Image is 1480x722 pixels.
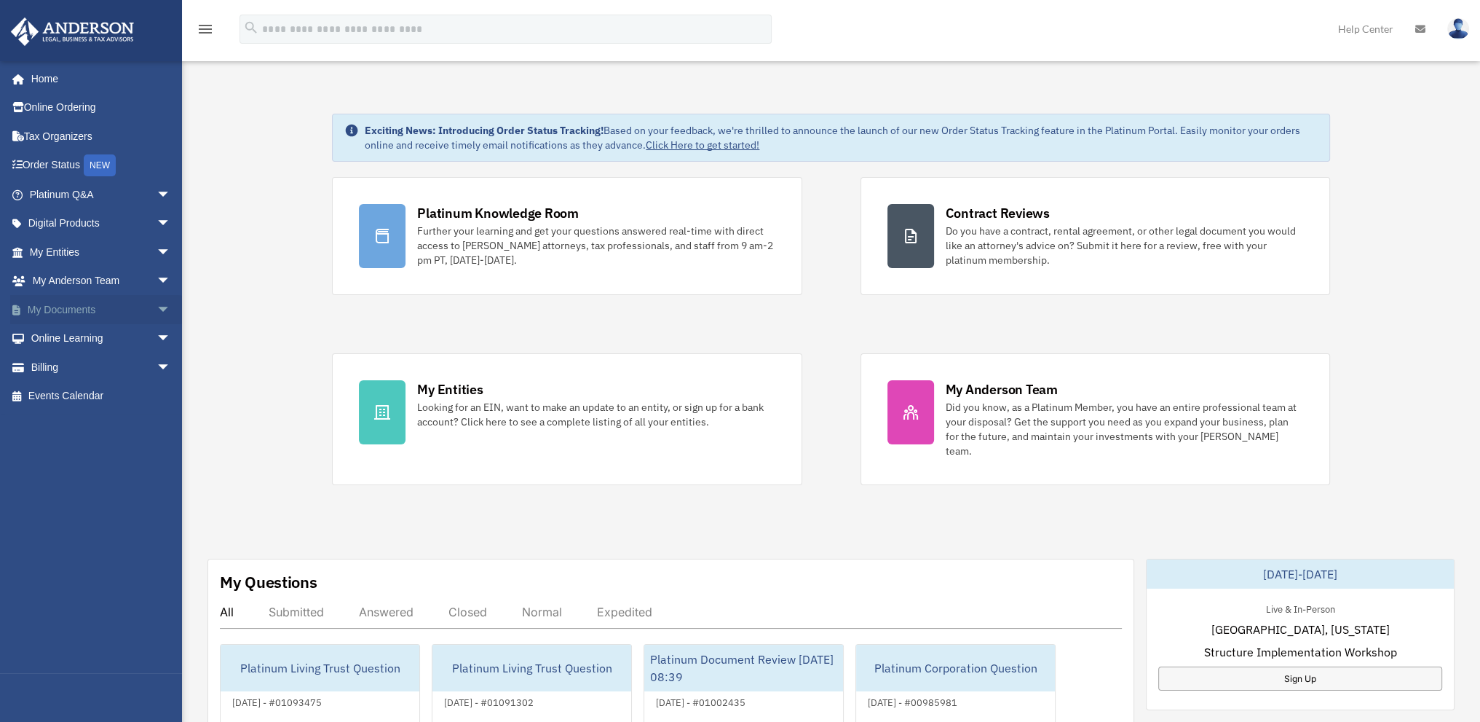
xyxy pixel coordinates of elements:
div: My Anderson Team [946,380,1058,399]
div: [DATE] - #00985981 [856,694,969,709]
div: Submitted [269,605,324,619]
img: User Pic [1447,18,1469,39]
span: arrow_drop_down [157,180,186,210]
div: Platinum Document Review [DATE] 08:39 [644,645,843,691]
div: Platinum Living Trust Question [432,645,631,691]
a: My Entities Looking for an EIN, want to make an update to an entity, or sign up for a bank accoun... [332,353,802,485]
i: menu [197,20,214,38]
div: [DATE] - #01091302 [432,694,545,709]
a: Events Calendar [10,382,193,411]
img: Anderson Advisors Platinum Portal [7,17,138,46]
div: Live & In-Person [1254,600,1346,616]
a: Platinum Q&Aarrow_drop_down [10,180,193,209]
i: search [243,20,259,36]
a: Tax Organizers [10,122,193,151]
div: Closed [448,605,487,619]
div: Based on your feedback, we're thrilled to announce the launch of our new Order Status Tracking fe... [365,123,1317,152]
div: Answered [359,605,413,619]
span: arrow_drop_down [157,324,186,354]
a: Online Ordering [10,93,193,122]
a: My Anderson Teamarrow_drop_down [10,267,193,296]
a: Contract Reviews Do you have a contract, rental agreement, or other legal document you would like... [860,177,1330,295]
div: Normal [522,605,562,619]
a: My Documentsarrow_drop_down [10,295,193,324]
a: Billingarrow_drop_down [10,353,193,382]
span: arrow_drop_down [157,238,186,267]
a: Online Learningarrow_drop_down [10,324,193,353]
a: menu [197,25,214,38]
div: Platinum Corporation Question [856,645,1055,691]
div: All [220,605,234,619]
div: Expedited [597,605,652,619]
div: Further your learning and get your questions answered real-time with direct access to [PERSON_NAM... [417,224,775,267]
div: NEW [84,154,116,176]
a: Order StatusNEW [10,151,193,181]
a: Home [10,64,186,93]
a: My Anderson Team Did you know, as a Platinum Member, you have an entire professional team at your... [860,353,1330,485]
span: arrow_drop_down [157,267,186,297]
div: Looking for an EIN, want to make an update to an entity, or sign up for a bank account? Click her... [417,400,775,429]
span: arrow_drop_down [157,295,186,325]
a: Sign Up [1158,667,1442,691]
div: [DATE] - #01002435 [644,694,757,709]
a: Click Here to get started! [646,138,759,152]
span: arrow_drop_down [157,209,186,239]
span: [GEOGRAPHIC_DATA], [US_STATE] [1211,621,1389,638]
div: [DATE]-[DATE] [1147,560,1454,589]
div: Contract Reviews [946,204,1050,222]
a: Platinum Knowledge Room Further your learning and get your questions answered real-time with dire... [332,177,802,295]
a: Digital Productsarrow_drop_down [10,209,193,238]
span: Structure Implementation Workshop [1203,643,1396,661]
span: arrow_drop_down [157,353,186,382]
div: My Entities [417,380,483,399]
strong: Exciting News: Introducing Order Status Tracking! [365,124,604,137]
div: Do you have a contract, rental agreement, or other legal document you would like an attorney's ad... [946,224,1303,267]
div: My Questions [220,571,317,593]
div: [DATE] - #01093475 [221,694,333,709]
div: Platinum Knowledge Room [417,204,579,222]
div: Platinum Living Trust Question [221,645,419,691]
div: Did you know, as a Platinum Member, you have an entire professional team at your disposal? Get th... [946,400,1303,458]
a: My Entitiesarrow_drop_down [10,238,193,267]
